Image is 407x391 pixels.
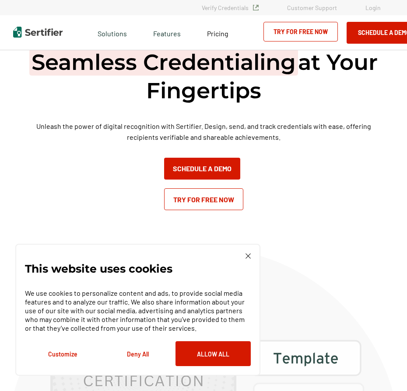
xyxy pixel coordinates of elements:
[175,341,251,366] button: Allow All
[207,29,228,38] span: Pricing
[207,27,228,38] a: Pricing
[274,353,338,367] g: Template
[25,341,100,366] button: Customize
[27,121,380,142] p: Unleash the power of digital recognition with Sertifier. Design, send, and track credentials with...
[98,27,127,38] span: Solutions
[253,5,259,10] img: Verified
[164,188,243,210] a: Try for Free Now
[25,289,251,332] p: We use cookies to personalize content and ads, to provide social media features and to analyze ou...
[13,27,63,38] img: Sertifier | Digital Credentialing Platform
[202,4,259,11] a: Verify Credentials
[7,48,400,105] h1: at Your Fingertips
[365,4,381,11] a: Login
[25,264,172,273] p: This website uses cookies
[287,4,337,11] a: Customer Support
[246,253,251,259] img: Cookie Popup Close
[29,49,298,76] span: Seamless Credentialing
[263,22,338,42] a: Try for Free Now
[363,349,407,391] iframe: Chat Widget
[153,27,181,38] span: Features
[164,158,240,180] button: Schedule a Demo
[100,341,175,366] button: Deny All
